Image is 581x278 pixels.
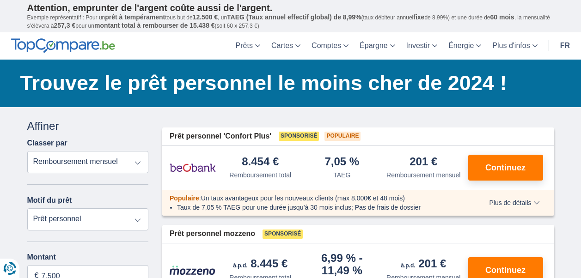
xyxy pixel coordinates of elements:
[27,139,67,147] label: Classer par
[401,258,446,271] div: 201 €
[27,118,149,134] div: Affiner
[230,32,266,60] a: Prêts
[410,156,437,169] div: 201 €
[20,69,554,97] h1: Trouvez le prêt personnel le moins cher de 2024 !
[354,32,401,60] a: Épargne
[170,229,255,239] span: Prêt personnel mozzeno
[489,199,539,206] span: Plus de détails
[555,32,575,60] a: fr
[170,131,271,142] span: Prêt personnel 'Confort Plus'
[333,170,350,180] div: TAEG
[482,199,546,206] button: Plus de détails
[54,22,76,29] span: 257,3 €
[177,203,462,212] li: Taux de 7,05 % TAEG pour une durée jusqu’à 30 mois inclus; Pas de frais de dossier
[170,194,199,202] span: Populaire
[306,32,354,60] a: Comptes
[490,13,514,21] span: 60 mois
[233,258,287,271] div: 8.445 €
[242,156,279,169] div: 8.454 €
[413,13,424,21] span: fixe
[324,132,361,141] span: Populaire
[266,32,306,60] a: Cartes
[27,196,72,205] label: Motif du prêt
[401,32,443,60] a: Investir
[279,132,319,141] span: Sponsorisé
[324,156,359,169] div: 7,05 %
[305,253,379,276] div: 6,99 %
[227,13,361,21] span: TAEG (Taux annuel effectif global) de 8,99%
[170,265,216,275] img: pret personnel Mozzeno
[386,170,460,180] div: Remboursement mensuel
[229,170,291,180] div: Remboursement total
[27,253,149,261] label: Montant
[201,194,405,202] span: Un taux avantageux pour les nouveaux clients (max 8.000€ et 48 mois)
[485,163,526,172] span: Continuez
[27,13,554,30] p: Exemple représentatif : Pour un tous but de , un (taux débiteur annuel de 8,99%) et une durée de ...
[468,155,543,181] button: Continuez
[27,2,554,13] p: Attention, emprunter de l'argent coûte aussi de l'argent.
[105,13,165,21] span: prêt à tempérament
[11,38,115,53] img: TopCompare
[487,32,543,60] a: Plus d'infos
[443,32,487,60] a: Énergie
[162,193,470,203] div: :
[170,156,216,179] img: pret personnel Beobank
[193,13,218,21] span: 12.500 €
[263,230,303,239] span: Sponsorisé
[485,266,526,274] span: Continuez
[94,22,215,29] span: montant total à rembourser de 15.438 €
